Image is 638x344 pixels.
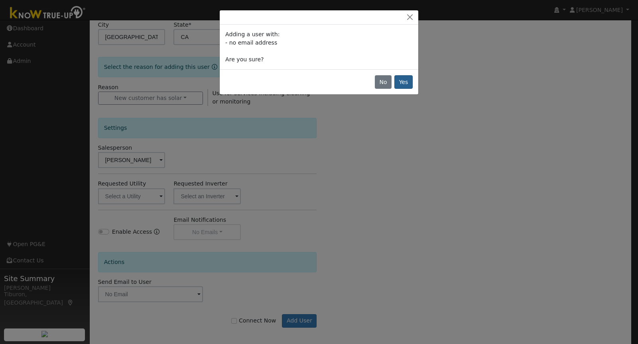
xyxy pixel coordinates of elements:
[375,75,392,89] button: No
[225,56,264,63] span: Are you sure?
[394,75,413,89] button: Yes
[225,39,277,46] span: - no email address
[404,13,415,21] button: Close
[225,31,280,37] span: Adding a user with:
